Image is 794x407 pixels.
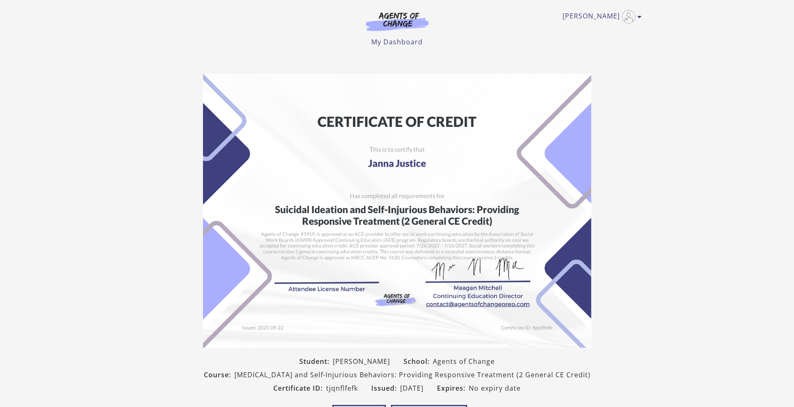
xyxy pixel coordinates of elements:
span: Course: [204,370,234,380]
img: Agents of Change Logo [357,12,437,31]
span: Expires: [437,383,469,393]
a: My Dashboard [371,37,423,46]
span: [PERSON_NAME] [333,356,390,366]
span: [MEDICAL_DATA] and Self-Injurious Behaviors: Providing Responsive Treatment (2 General CE Credit) [234,370,591,380]
span: Issued: [371,383,400,393]
span: tjqnflfefk [326,383,358,393]
img: Certificate [203,74,591,348]
span: Certificate ID: [273,383,326,393]
span: School: [403,356,433,366]
span: No expiry date [469,383,521,393]
span: Agents of Change [433,356,495,366]
span: Student: [299,356,333,366]
span: [DATE] [400,383,424,393]
a: Toggle menu [563,10,637,23]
